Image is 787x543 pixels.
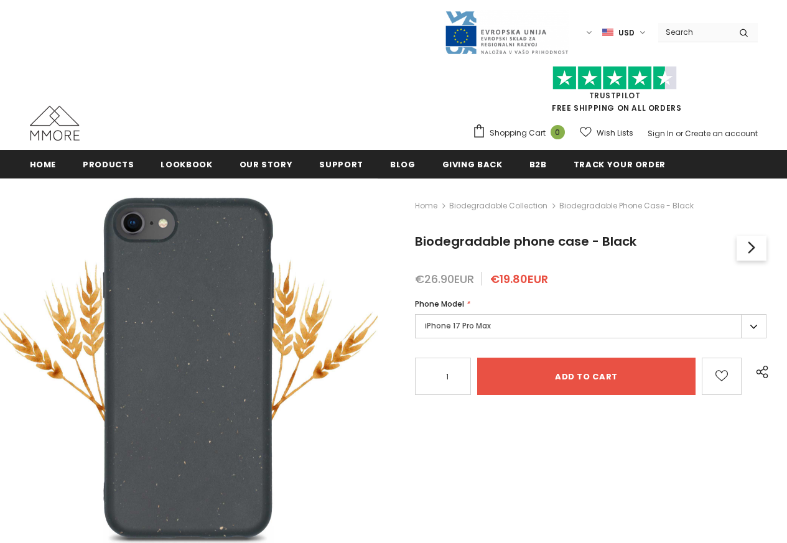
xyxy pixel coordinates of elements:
img: Trust Pilot Stars [552,66,677,90]
a: Products [83,150,134,178]
span: USD [618,27,635,39]
a: Sign In [648,128,674,139]
span: support [319,159,363,170]
label: iPhone 17 Pro Max [415,314,766,338]
input: Search Site [658,23,730,41]
a: Our Story [240,150,293,178]
span: Lookbook [161,159,212,170]
a: Home [415,198,437,213]
span: Shopping Cart [490,127,546,139]
a: Wish Lists [580,122,633,144]
span: Wish Lists [597,127,633,139]
span: Biodegradable phone case - Black [559,198,694,213]
a: Giving back [442,150,503,178]
span: FREE SHIPPING ON ALL ORDERS [472,72,758,113]
img: Javni Razpis [444,10,569,55]
a: support [319,150,363,178]
a: Track your order [574,150,666,178]
img: USD [602,27,613,38]
span: Our Story [240,159,293,170]
a: Biodegradable Collection [449,200,547,211]
span: Track your order [574,159,666,170]
span: €26.90EUR [415,271,474,287]
a: Lookbook [161,150,212,178]
span: B2B [529,159,547,170]
a: Javni Razpis [444,27,569,37]
a: B2B [529,150,547,178]
a: Shopping Cart 0 [472,124,571,142]
input: Add to cart [477,358,696,395]
a: Home [30,150,57,178]
span: Phone Model [415,299,464,309]
span: Biodegradable phone case - Black [415,233,636,250]
span: or [676,128,683,139]
span: 0 [551,125,565,139]
a: Blog [390,150,416,178]
a: Create an account [685,128,758,139]
span: Blog [390,159,416,170]
a: Trustpilot [589,90,641,101]
span: €19.80EUR [490,271,548,287]
span: Home [30,159,57,170]
span: Giving back [442,159,503,170]
span: Products [83,159,134,170]
img: MMORE Cases [30,106,80,141]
